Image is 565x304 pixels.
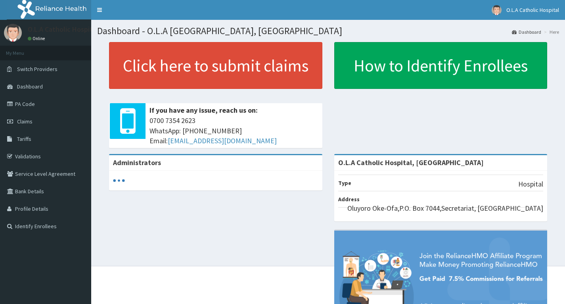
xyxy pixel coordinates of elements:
img: User Image [4,24,22,42]
p: Oluyoro Oke-Ofa,P.O. Box 7044,Secretariat, [GEOGRAPHIC_DATA] [347,203,543,214]
svg: audio-loading [113,175,125,187]
h1: Dashboard - O.L.A [GEOGRAPHIC_DATA], [GEOGRAPHIC_DATA] [97,26,559,36]
b: Type [338,179,351,187]
span: O.L.A Catholic Hospital [506,6,559,13]
a: Dashboard [512,29,541,35]
a: How to Identify Enrollees [334,42,548,89]
span: Claims [17,118,33,125]
span: 0700 7354 2623 WhatsApp: [PHONE_NUMBER] Email: [149,115,318,146]
b: If you have any issue, reach us on: [149,106,258,115]
img: User Image [492,5,502,15]
a: Click here to submit claims [109,42,322,89]
b: Administrators [113,158,161,167]
span: Dashboard [17,83,43,90]
span: Switch Providers [17,65,57,73]
span: Tariffs [17,135,31,142]
p: O.L.A Catholic Hospital [28,26,98,33]
strong: O.L.A Catholic Hospital, [GEOGRAPHIC_DATA] [338,158,484,167]
p: Hospital [518,179,543,189]
b: Address [338,196,360,203]
li: Here [542,29,559,35]
a: [EMAIL_ADDRESS][DOMAIN_NAME] [168,136,277,145]
a: Online [28,36,47,41]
